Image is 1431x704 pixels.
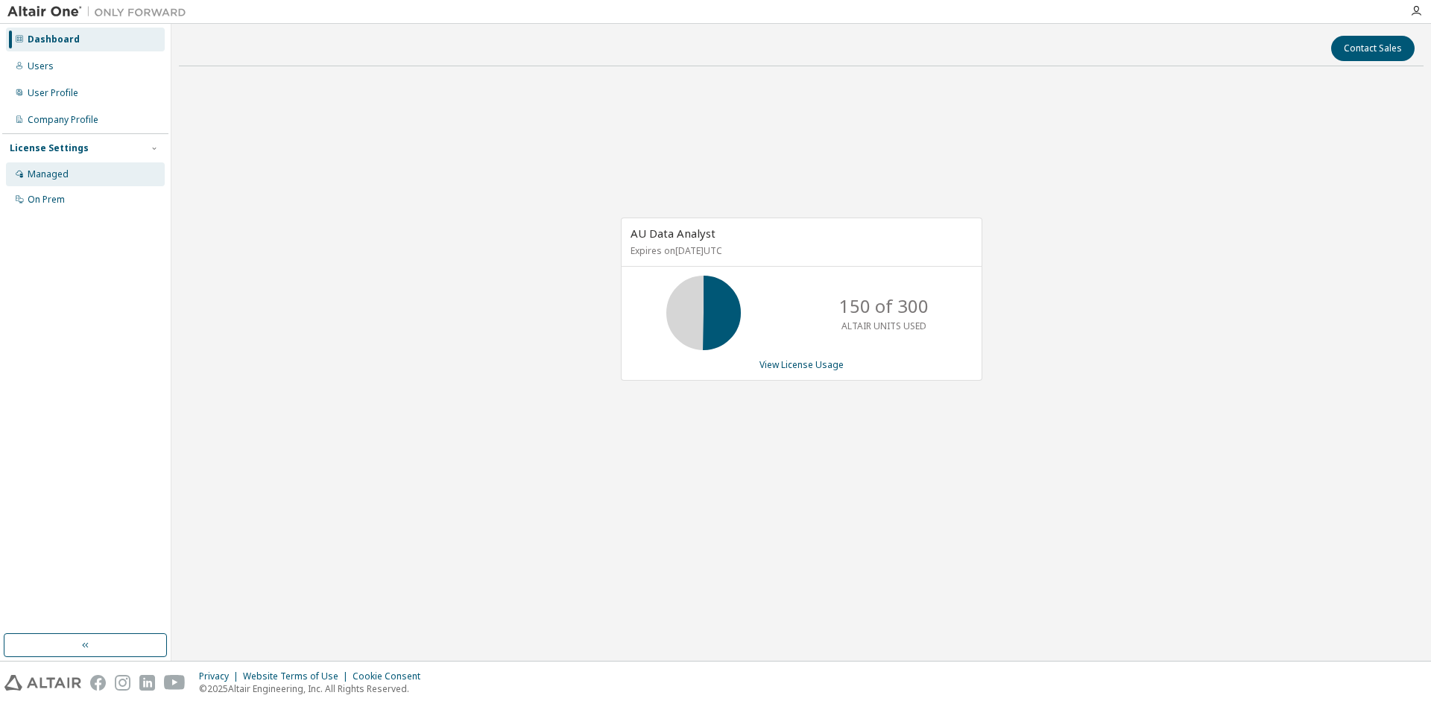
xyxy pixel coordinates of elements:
[164,675,186,691] img: youtube.svg
[90,675,106,691] img: facebook.svg
[4,675,81,691] img: altair_logo.svg
[28,60,54,72] div: Users
[28,34,80,45] div: Dashboard
[10,142,89,154] div: License Settings
[28,194,65,206] div: On Prem
[28,87,78,99] div: User Profile
[199,682,429,695] p: © 2025 Altair Engineering, Inc. All Rights Reserved.
[115,675,130,691] img: instagram.svg
[28,168,69,180] div: Managed
[28,114,98,126] div: Company Profile
[7,4,194,19] img: Altair One
[631,244,969,257] p: Expires on [DATE] UTC
[139,675,155,691] img: linkedin.svg
[353,670,429,682] div: Cookie Consent
[841,320,926,332] p: ALTAIR UNITS USED
[199,670,243,682] div: Privacy
[243,670,353,682] div: Website Terms of Use
[839,294,929,319] p: 150 of 300
[1331,36,1415,61] button: Contact Sales
[631,226,715,241] span: AU Data Analyst
[759,358,844,371] a: View License Usage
